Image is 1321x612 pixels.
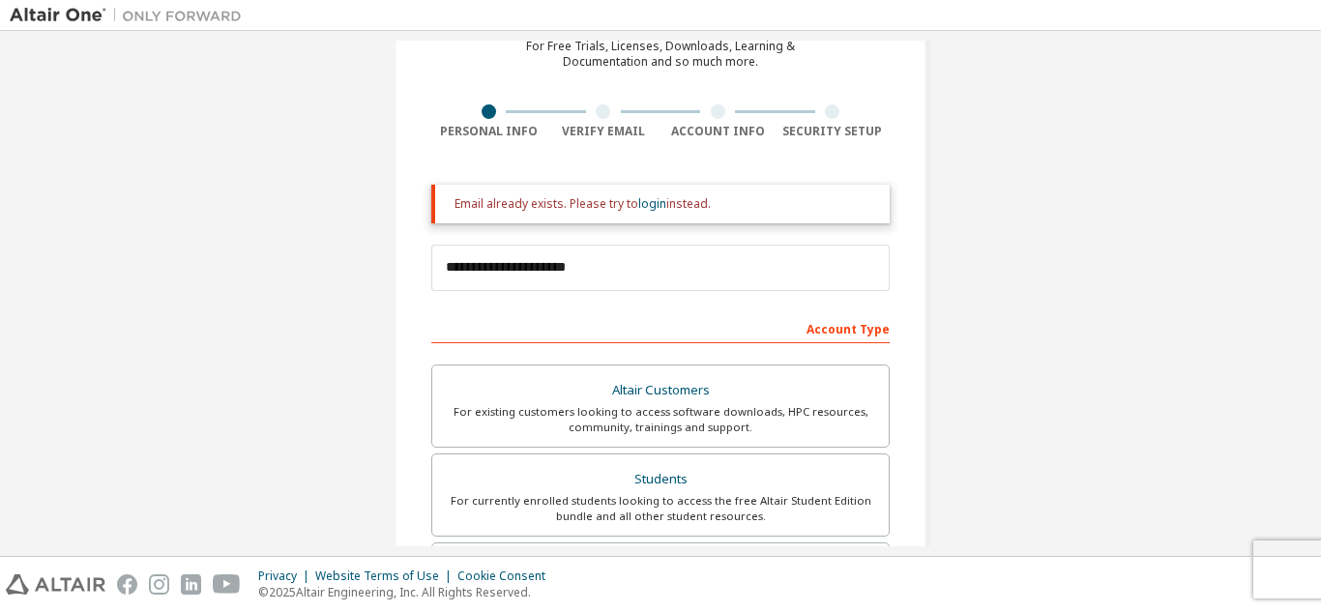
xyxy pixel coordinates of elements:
[526,39,795,70] div: For Free Trials, Licenses, Downloads, Learning & Documentation and so much more.
[315,568,457,584] div: Website Terms of Use
[10,6,251,25] img: Altair One
[117,574,137,595] img: facebook.svg
[546,124,661,139] div: Verify Email
[457,568,557,584] div: Cookie Consent
[258,568,315,584] div: Privacy
[444,377,877,404] div: Altair Customers
[258,584,557,600] p: © 2025 Altair Engineering, Inc. All Rights Reserved.
[431,124,546,139] div: Personal Info
[444,404,877,435] div: For existing customers looking to access software downloads, HPC resources, community, trainings ...
[455,196,874,212] div: Email already exists. Please try to instead.
[444,493,877,524] div: For currently enrolled students looking to access the free Altair Student Edition bundle and all ...
[181,574,201,595] img: linkedin.svg
[6,574,105,595] img: altair_logo.svg
[776,124,891,139] div: Security Setup
[660,124,776,139] div: Account Info
[213,574,241,595] img: youtube.svg
[444,466,877,493] div: Students
[638,195,666,212] a: login
[149,574,169,595] img: instagram.svg
[431,312,890,343] div: Account Type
